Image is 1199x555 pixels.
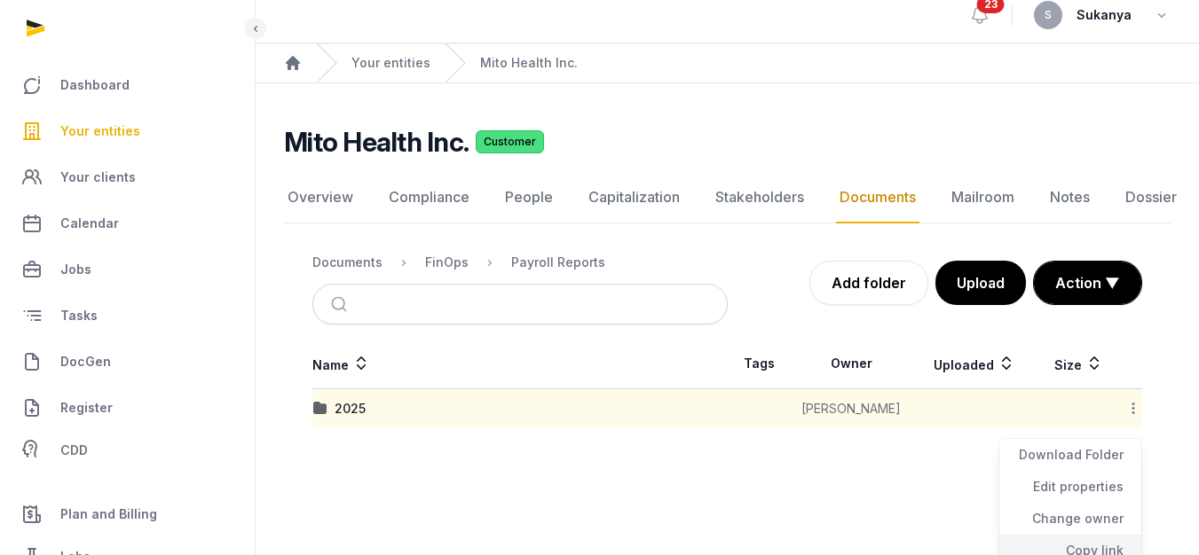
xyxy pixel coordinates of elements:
[501,172,556,223] a: People
[60,121,140,142] span: Your entities
[60,440,88,461] span: CDD
[999,471,1141,503] div: Edit properties
[320,285,362,324] button: Submit
[14,433,241,468] a: CDD
[1046,172,1093,223] a: Notes
[14,387,241,429] a: Register
[476,130,544,153] span: Customer
[948,172,1018,223] a: Mailroom
[60,167,136,188] span: Your clients
[312,254,383,271] div: Documents
[14,156,241,199] a: Your clients
[14,64,241,106] a: Dashboard
[912,339,1037,389] th: Uploaded
[14,493,241,535] a: Plan and Billing
[791,389,912,429] td: [PERSON_NAME]
[14,294,241,337] a: Tasks
[284,172,1171,223] nav: Tabs
[712,172,808,223] a: Stakeholders
[585,172,683,223] a: Capitalization
[425,254,469,271] div: FinOps
[14,202,241,245] a: Calendar
[999,503,1141,535] div: Change owner
[999,439,1141,471] div: Download Folder
[1037,339,1121,389] th: Size
[14,110,241,152] a: Your entities
[1045,10,1052,20] span: S
[335,400,366,418] div: 2025
[14,340,241,383] a: DocGen
[60,397,113,418] span: Register
[480,54,578,72] a: Mito Health Inc.
[313,402,327,416] img: folder.svg
[351,54,430,72] a: Your entities
[284,172,357,223] a: Overview
[935,261,1026,305] button: Upload
[60,213,119,234] span: Calendar
[791,339,912,389] th: Owner
[511,254,605,271] div: Payroll Reports
[256,43,1199,83] nav: Breadcrumb
[312,241,728,284] nav: Breadcrumb
[1122,172,1180,223] a: Dossier
[60,351,111,372] span: DocGen
[728,339,791,389] th: Tags
[60,305,98,326] span: Tasks
[312,339,728,389] th: Name
[60,259,91,280] span: Jobs
[60,504,157,525] span: Plan and Billing
[385,172,473,223] a: Compliance
[1077,4,1132,26] span: Sukanya
[14,248,241,291] a: Jobs
[1034,1,1062,29] button: S
[809,261,928,305] a: Add folder
[1034,262,1141,304] button: Action ▼
[60,74,130,96] span: Dashboard
[284,126,469,158] h2: Mito Health Inc.
[836,172,919,223] a: Documents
